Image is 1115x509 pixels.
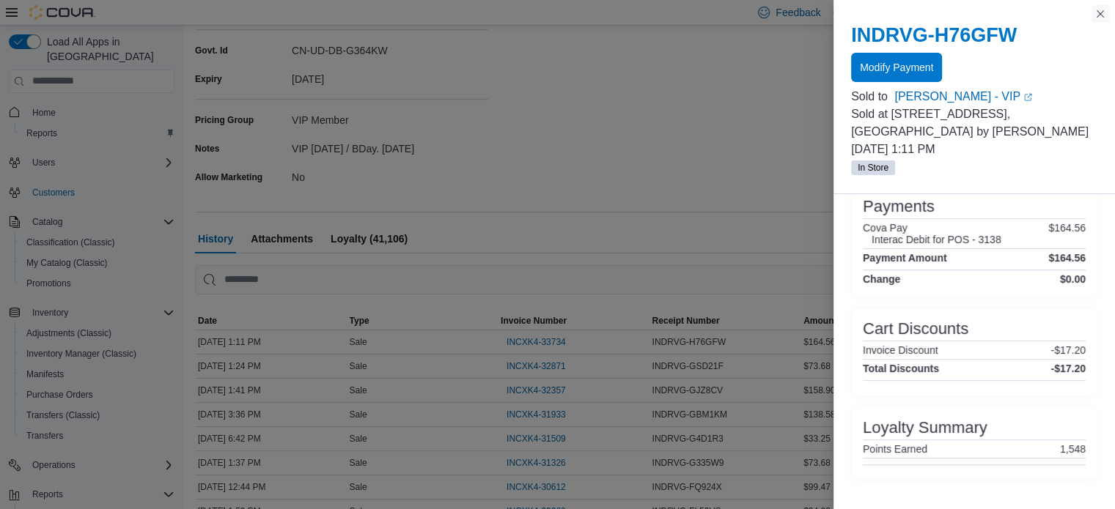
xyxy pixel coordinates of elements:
[851,160,895,175] span: In Store
[863,344,938,356] h6: Invoice Discount
[863,419,987,436] h3: Loyalty Summary
[863,320,968,338] h3: Cart Discounts
[872,234,1001,245] h6: Interac Debit for POS - 3138
[863,222,1001,234] h6: Cova Pay
[1051,344,1086,356] p: -$17.20
[1023,93,1032,102] svg: External link
[1051,363,1086,374] h4: -$17.20
[863,252,947,264] h4: Payment Amount
[1092,5,1109,23] button: Close this dialog
[851,53,942,82] button: Modify Payment
[863,363,939,374] h4: Total Discounts
[851,105,1097,141] p: Sold at [STREET_ADDRESS], [GEOGRAPHIC_DATA] by [PERSON_NAME]
[1048,222,1086,245] p: $164.56
[858,161,888,174] span: In Store
[851,88,891,105] div: Sold to
[863,273,900,285] h4: Change
[851,141,1097,158] p: [DATE] 1:11 PM
[1060,273,1086,285] h4: $0.00
[894,88,1097,105] a: [PERSON_NAME] - VIPExternal link
[863,198,935,215] h3: Payments
[1048,252,1086,264] h4: $164.56
[860,60,933,75] span: Modify Payment
[851,23,1097,47] h2: INDRVG-H76GFW
[1060,443,1086,455] p: 1,548
[863,443,927,455] h6: Points Earned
